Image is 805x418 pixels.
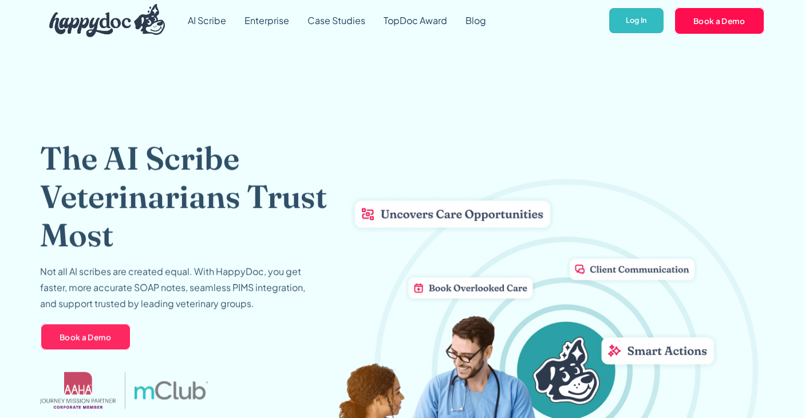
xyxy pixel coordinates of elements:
[40,372,116,408] img: AAHA Advantage logo
[608,7,665,35] a: Log In
[135,381,208,399] img: mclub logo
[40,1,165,40] a: home
[674,7,765,34] a: Book a Demo
[40,263,315,311] p: Not all AI scribes are created equal. With HappyDoc, you get faster, more accurate SOAP notes, se...
[49,4,165,37] img: HappyDoc Logo: A happy dog with his ear up, listening.
[40,323,131,350] a: Book a Demo
[40,139,366,254] h1: The AI Scribe Veterinarians Trust Most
